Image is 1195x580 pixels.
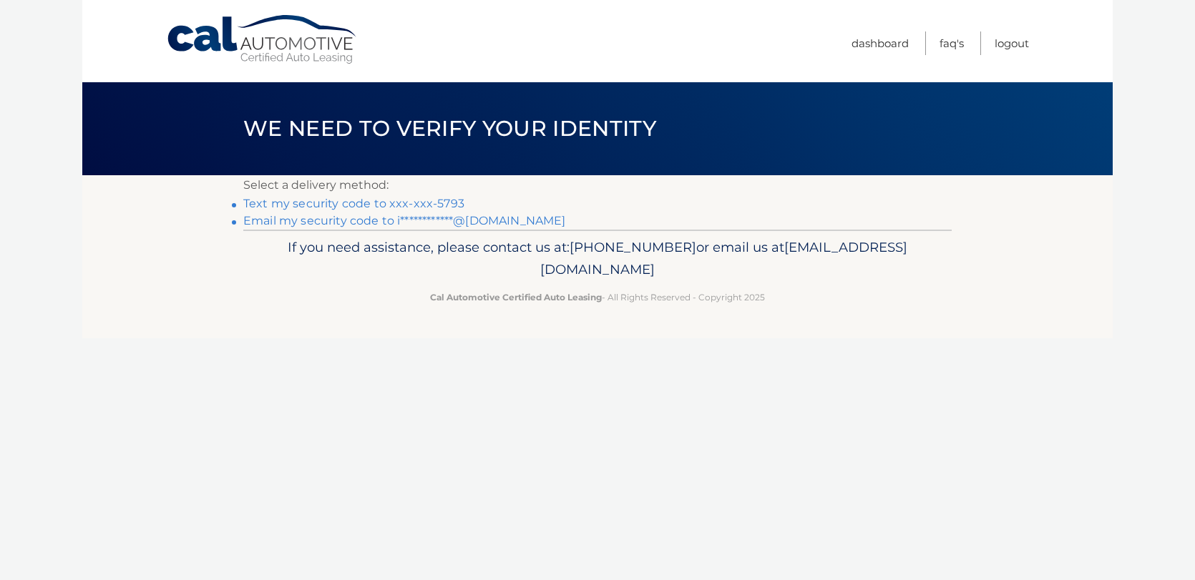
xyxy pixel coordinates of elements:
[430,292,602,303] strong: Cal Automotive Certified Auto Leasing
[243,175,952,195] p: Select a delivery method:
[995,31,1029,55] a: Logout
[940,31,964,55] a: FAQ's
[852,31,909,55] a: Dashboard
[243,197,464,210] a: Text my security code to xxx-xxx-5793
[570,239,696,255] span: [PHONE_NUMBER]
[253,236,942,282] p: If you need assistance, please contact us at: or email us at
[166,14,359,65] a: Cal Automotive
[243,115,656,142] span: We need to verify your identity
[253,290,942,305] p: - All Rights Reserved - Copyright 2025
